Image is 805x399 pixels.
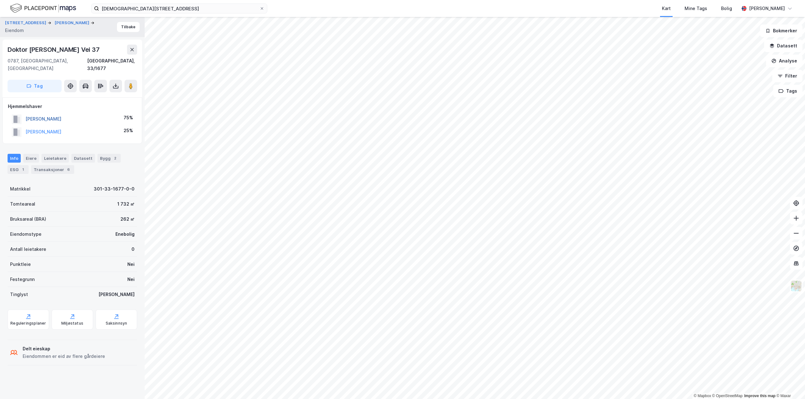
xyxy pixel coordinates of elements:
[115,230,135,238] div: Enebolig
[20,166,26,173] div: 1
[71,154,95,163] div: Datasett
[8,154,21,163] div: Info
[772,70,802,82] button: Filter
[106,321,127,326] div: Saksinnsyn
[760,24,802,37] button: Bokmerker
[790,280,802,292] img: Z
[23,154,39,163] div: Eiere
[773,85,802,97] button: Tags
[124,114,133,121] div: 75%
[10,230,42,238] div: Eiendomstype
[712,394,743,398] a: OpenStreetMap
[94,185,135,193] div: 301-33-1677-0-0
[766,55,802,67] button: Analyse
[10,245,46,253] div: Antall leietakere
[685,5,707,12] div: Mine Tags
[31,165,74,174] div: Transaksjoner
[749,5,785,12] div: [PERSON_NAME]
[131,245,135,253] div: 0
[97,154,121,163] div: Bygg
[8,103,137,110] div: Hjemmelshaver
[10,3,76,14] img: logo.f888ab2527a4732fd821a326f86c7f29.svg
[10,215,46,223] div: Bruksareal (BRA)
[721,5,732,12] div: Bolig
[65,166,72,173] div: 6
[117,200,135,208] div: 1 732 ㎡
[120,215,135,223] div: 262 ㎡
[117,22,140,32] button: Tilbake
[694,394,711,398] a: Mapbox
[10,276,35,283] div: Festegrunn
[8,80,62,92] button: Tag
[23,353,105,360] div: Eiendommen er eid av flere gårdeiere
[744,394,775,398] a: Improve this map
[662,5,671,12] div: Kart
[10,261,31,268] div: Punktleie
[124,127,133,134] div: 25%
[5,20,47,26] button: [STREET_ADDRESS]
[10,200,35,208] div: Tomteareal
[10,321,46,326] div: Reguleringsplaner
[99,4,259,13] input: Søk på adresse, matrikkel, gårdeiere, leietakere eller personer
[127,276,135,283] div: Nei
[112,155,118,161] div: 2
[42,154,69,163] div: Leietakere
[764,40,802,52] button: Datasett
[23,345,105,353] div: Delt eieskap
[10,185,31,193] div: Matrikkel
[10,291,28,298] div: Tinglyst
[8,57,87,72] div: 0787, [GEOGRAPHIC_DATA], [GEOGRAPHIC_DATA]
[87,57,137,72] div: [GEOGRAPHIC_DATA], 33/1677
[98,291,135,298] div: [PERSON_NAME]
[8,45,101,55] div: Doktor [PERSON_NAME] Vei 37
[774,369,805,399] iframe: Chat Widget
[127,261,135,268] div: Nei
[8,165,29,174] div: ESG
[55,20,91,26] button: [PERSON_NAME]
[61,321,83,326] div: Miljøstatus
[5,27,24,34] div: Eiendom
